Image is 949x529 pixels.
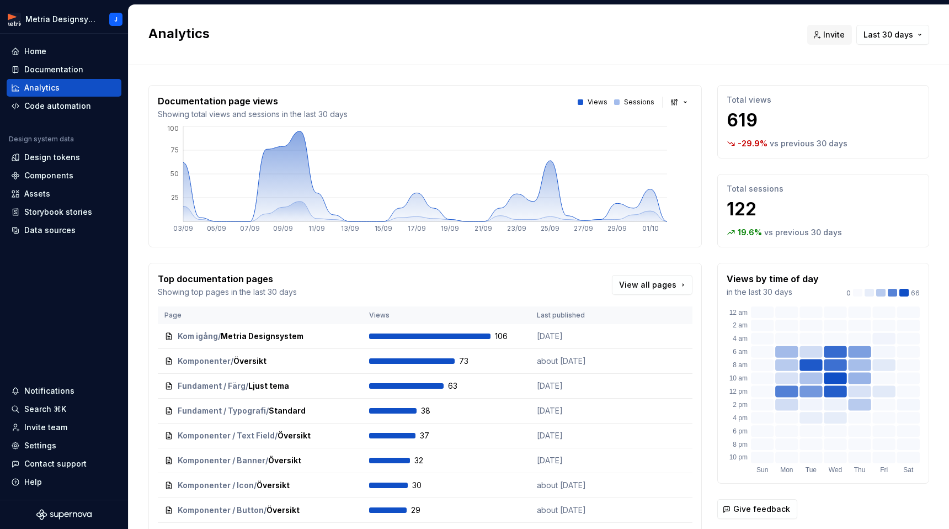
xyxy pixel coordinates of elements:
text: 4 pm [733,414,748,422]
tspan: 50 [170,170,179,178]
p: about [DATE] [537,505,620,516]
a: Storybook stories [7,203,121,221]
span: Metria Designsystem [221,331,303,342]
tspan: 03/09 [173,224,193,232]
p: Total views [727,94,920,105]
p: [DATE] [537,405,620,416]
a: Assets [7,185,121,203]
tspan: 11/09 [308,224,325,232]
button: Last 30 days [856,25,929,45]
button: Give feedback [717,499,797,519]
div: Code automation [24,100,91,112]
span: Översikt [257,480,290,491]
text: Thu [854,466,866,474]
div: Assets [24,188,50,199]
tspan: 29/09 [607,224,627,232]
div: 66 [846,289,920,298]
span: 37 [420,430,449,441]
p: in the last 30 days [727,287,819,298]
a: Documentation [7,61,121,78]
div: J [114,15,118,24]
tspan: 01/10 [642,224,659,232]
span: Fundament / Färg [178,380,246,392]
span: Kom igång [178,331,218,342]
a: View all pages [612,275,692,295]
h2: Analytics [148,25,794,43]
span: / [218,331,221,342]
span: Komponenter / Text Field [178,430,275,441]
p: about [DATE] [537,356,620,367]
span: Översikt [278,430,311,441]
tspan: 25 [171,193,179,202]
button: Notifications [7,382,121,400]
p: Showing top pages in the last 30 days [158,287,297,298]
a: Invite team [7,419,121,436]
button: Search ⌘K [7,400,121,418]
span: 106 [495,331,524,342]
p: 19.6 % [738,227,762,238]
span: / [264,505,266,516]
p: vs previous 30 days [770,138,847,149]
p: 619 [727,109,920,131]
th: Page [158,306,362,324]
tspan: 15/09 [375,224,392,232]
div: Help [24,477,42,488]
tspan: 27/09 [574,224,593,232]
text: Mon [780,466,793,474]
tspan: 13/09 [341,224,359,232]
tspan: 05/09 [207,224,226,232]
text: 12 am [729,309,748,316]
p: Top documentation pages [158,272,297,285]
button: Contact support [7,455,121,473]
text: 6 am [733,348,748,356]
span: Översikt [233,356,266,367]
div: Settings [24,440,56,451]
span: / [254,480,257,491]
span: Last 30 days [863,29,913,40]
tspan: 19/09 [441,224,459,232]
tspan: 75 [170,146,179,154]
tspan: 07/09 [240,224,260,232]
a: Code automation [7,97,121,115]
img: fcc7d103-c4a6-47df-856c-21dae8b51a16.png [8,13,21,26]
a: Analytics [7,79,121,97]
div: Components [24,170,73,181]
p: Views by time of day [727,272,819,285]
p: [DATE] [537,430,620,441]
div: Documentation [24,64,83,75]
p: Sessions [624,98,654,107]
span: Give feedback [733,504,790,515]
button: Metria DesignsystemJ [2,7,126,31]
svg: Supernova Logo [36,509,92,520]
span: 30 [412,480,441,491]
button: Invite [807,25,852,45]
p: 0 [846,289,851,298]
p: 122 [727,198,920,220]
span: / [265,455,268,466]
div: Search ⌘K [24,404,66,415]
text: Tue [806,466,817,474]
p: Documentation page views [158,94,348,108]
div: Contact support [24,458,87,469]
tspan: 23/09 [507,224,526,232]
span: Översikt [266,505,300,516]
text: Sun [756,466,768,474]
div: Data sources [24,225,76,236]
p: [DATE] [537,380,620,392]
tspan: 100 [167,124,179,133]
p: vs previous 30 days [764,227,842,238]
div: Metria Designsystem [25,14,96,25]
tspan: 09/09 [273,224,293,232]
tspan: 25/09 [541,224,559,232]
text: Sat [903,466,914,474]
p: [DATE] [537,331,620,342]
p: Views [588,98,607,107]
span: Komponenter / Icon [178,480,254,491]
p: [DATE] [537,455,620,466]
text: 6 pm [733,427,748,435]
span: Komponenter / Button [178,505,264,516]
span: 32 [414,455,443,466]
p: -29.9 % [738,138,767,149]
button: Help [7,473,121,491]
a: Home [7,43,121,60]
